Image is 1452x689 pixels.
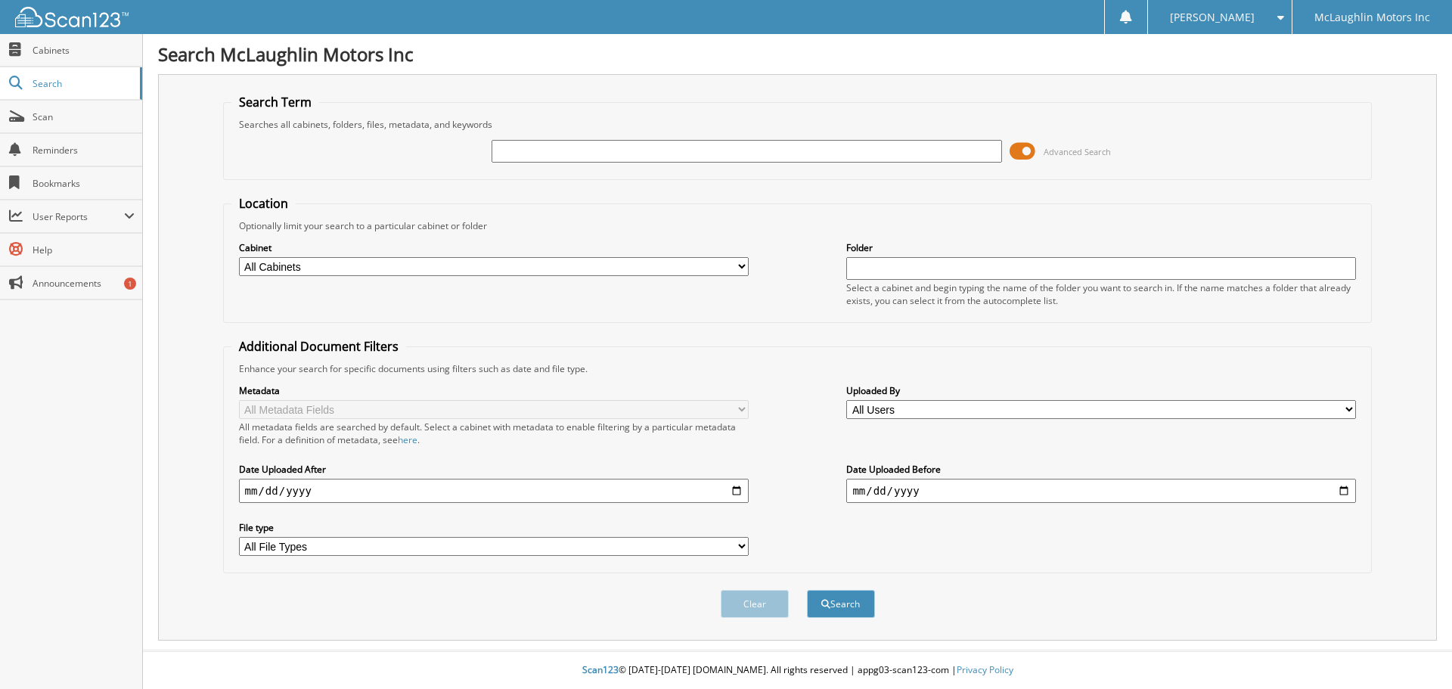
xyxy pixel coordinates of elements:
[239,241,749,254] label: Cabinet
[807,590,875,618] button: Search
[33,110,135,123] span: Scan
[231,338,406,355] legend: Additional Document Filters
[33,177,135,190] span: Bookmarks
[1170,13,1255,22] span: [PERSON_NAME]
[846,241,1356,254] label: Folder
[1314,13,1430,22] span: McLaughlin Motors Inc
[33,210,124,223] span: User Reports
[239,384,749,397] label: Metadata
[398,433,417,446] a: here
[1044,146,1111,157] span: Advanced Search
[231,94,319,110] legend: Search Term
[231,219,1364,232] div: Optionally limit your search to a particular cabinet or folder
[158,42,1437,67] h1: Search McLaughlin Motors Inc
[239,463,749,476] label: Date Uploaded After
[846,479,1356,503] input: end
[239,479,749,503] input: start
[846,463,1356,476] label: Date Uploaded Before
[33,77,132,90] span: Search
[124,278,136,290] div: 1
[231,195,296,212] legend: Location
[231,362,1364,375] div: Enhance your search for specific documents using filters such as date and file type.
[846,384,1356,397] label: Uploaded By
[582,663,619,676] span: Scan123
[33,244,135,256] span: Help
[846,281,1356,307] div: Select a cabinet and begin typing the name of the folder you want to search in. If the name match...
[33,144,135,157] span: Reminders
[33,44,135,57] span: Cabinets
[721,590,789,618] button: Clear
[15,7,129,27] img: scan123-logo-white.svg
[143,652,1452,689] div: © [DATE]-[DATE] [DOMAIN_NAME]. All rights reserved | appg03-scan123-com |
[239,421,749,446] div: All metadata fields are searched by default. Select a cabinet with metadata to enable filtering b...
[957,663,1013,676] a: Privacy Policy
[231,118,1364,131] div: Searches all cabinets, folders, files, metadata, and keywords
[239,521,749,534] label: File type
[33,277,135,290] span: Announcements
